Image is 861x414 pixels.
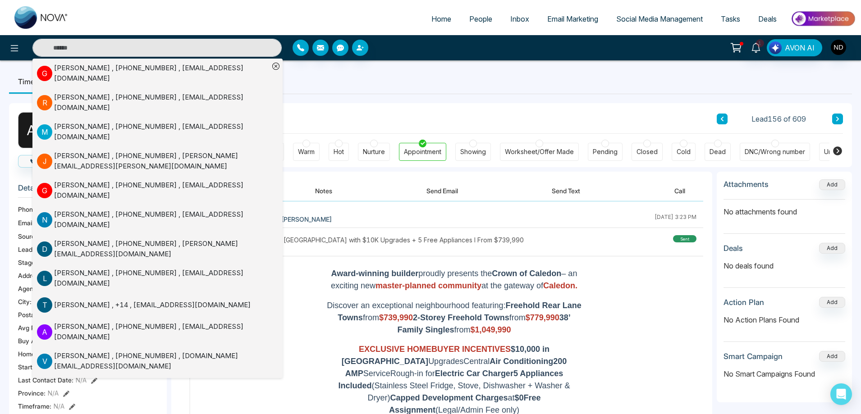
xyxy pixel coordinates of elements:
div: [PERSON_NAME] , [PHONE_NUMBER] , [EMAIL_ADDRESS][DOMAIN_NAME] [54,92,269,113]
span: Buy Area : [18,336,47,346]
span: Social Media Management [616,14,703,23]
p: G [37,66,52,81]
p: L [37,271,52,286]
button: Notes [297,181,350,201]
a: 1 [745,39,767,55]
p: V [37,354,52,369]
div: DNC/Wrong number [745,147,805,156]
a: Home [422,10,460,27]
button: Add [819,351,845,362]
button: Send Text [534,181,598,201]
button: AVON AI [767,39,822,56]
div: Appointment [404,147,441,156]
a: People [460,10,501,27]
span: N/A [76,375,87,385]
img: Lead Flow [769,41,782,54]
p: R [37,95,52,110]
span: Source: [18,232,41,241]
h3: Deals [724,244,743,253]
div: [PERSON_NAME] , [PHONE_NUMBER] , [EMAIL_ADDRESS][DOMAIN_NAME] [54,209,269,230]
p: T [37,297,52,313]
span: Avg Property Price : [18,323,75,332]
p: D [37,241,52,257]
div: [PERSON_NAME] , [PHONE_NUMBER] , [EMAIL_ADDRESS][DOMAIN_NAME] [54,180,269,200]
a: Email Marketing [538,10,607,27]
p: A [37,324,52,340]
div: [PERSON_NAME] , [PHONE_NUMBER] , [EMAIL_ADDRESS][DOMAIN_NAME] [54,63,269,83]
img: Nova CRM Logo [14,6,69,29]
div: Closed [637,147,658,156]
p: G [37,183,52,198]
span: Address: [18,271,57,280]
span: Last Contact Date : [18,375,73,385]
div: [PERSON_NAME] , +14 , [EMAIL_ADDRESS][DOMAIN_NAME] [54,300,251,310]
button: Add [819,243,845,254]
button: Call [656,181,703,201]
div: Cold [677,147,691,156]
a: Deals [749,10,786,27]
span: Lead 156 of 609 [751,114,806,124]
div: Open Intercom Messenger [830,383,852,405]
h3: Smart Campaign [724,352,783,361]
div: Dead [710,147,726,156]
span: [PERSON_NAME] [281,214,332,224]
div: Showing [460,147,486,156]
span: Start Date : [18,362,50,372]
div: Nurture [363,147,385,156]
a: Social Media Management [607,10,712,27]
div: [PERSON_NAME] , [PHONE_NUMBER] , [EMAIL_ADDRESS][DOMAIN_NAME] [54,322,269,342]
h3: Action Plan [724,298,764,307]
span: City : [18,297,32,306]
span: N/A [48,388,59,398]
button: Add [819,297,845,308]
span: Email Marketing [547,14,598,23]
p: N [37,212,52,227]
div: Hot [334,147,344,156]
div: Pending [593,147,618,156]
span: Email: [18,218,35,227]
h3: Attachments [724,180,769,189]
span: Stage: [18,258,37,267]
span: Agent: [18,284,37,293]
span: Inbox [510,14,529,23]
p: No deals found [724,260,845,271]
span: Home Type : [18,349,53,359]
p: No Action Plans Found [724,314,845,325]
div: A O [18,112,54,148]
div: [PERSON_NAME] , [PHONE_NUMBER] , [EMAIL_ADDRESS][DOMAIN_NAME] [54,122,269,142]
button: Send Email [408,181,476,201]
span: N/A [54,401,64,411]
span: Lead Type: [18,245,50,254]
span: People [469,14,492,23]
li: Timeline [9,69,55,94]
div: sent [673,235,696,242]
div: [PERSON_NAME] , [PHONE_NUMBER] , [PERSON_NAME][EMAIL_ADDRESS][PERSON_NAME][DOMAIN_NAME] [54,151,269,171]
p: No Smart Campaigns Found [724,369,845,379]
p: M [37,124,52,140]
span: Add [819,180,845,188]
div: Worksheet/Offer Made [505,147,574,156]
h3: Details [18,183,158,197]
span: Postal Code : [18,310,55,319]
a: Tasks [712,10,749,27]
img: Market-place.gif [790,9,856,29]
img: User Avatar [831,40,846,55]
p: J [37,154,52,169]
button: Add [819,179,845,190]
div: Warm [298,147,315,156]
div: [PERSON_NAME] , [PHONE_NUMBER] , [PERSON_NAME][EMAIL_ADDRESS][DOMAIN_NAME] [54,239,269,259]
div: Unspecified [824,147,860,156]
div: [PERSON_NAME] , [PHONE_NUMBER] , [DOMAIN_NAME][EMAIL_ADDRESS][DOMAIN_NAME] [54,351,269,371]
span: Timeframe : [18,401,51,411]
span: New Homes in [GEOGRAPHIC_DATA] with $10K Upgrades + 5 Free Appliances I From $739,990 [239,235,524,245]
div: [DATE] 3:23 PM [655,213,696,225]
span: Province : [18,388,46,398]
span: Deals [758,14,777,23]
span: 1 [756,39,764,47]
p: No attachments found [724,200,845,217]
span: AVON AI [785,42,815,53]
a: Inbox [501,10,538,27]
button: Call [18,155,62,168]
span: Home [431,14,451,23]
div: [PERSON_NAME] , [PHONE_NUMBER] , [EMAIL_ADDRESS][DOMAIN_NAME] [54,268,269,288]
